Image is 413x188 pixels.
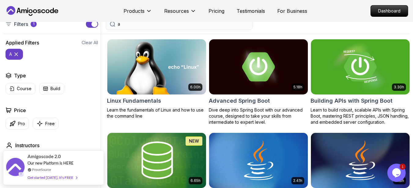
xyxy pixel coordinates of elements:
a: Pricing [208,7,224,15]
a: Dashboard [371,5,408,17]
a: Advanced Spring Boot card5.18hAdvanced Spring BootDive deep into Spring Boot with our advanced co... [209,39,308,125]
img: Linux Fundamentals card [107,39,206,94]
p: Course [17,86,31,92]
h2: Applied Filters [6,39,39,46]
a: For Business [277,7,307,15]
h2: Building APIs with Spring Boot [311,97,393,105]
p: Dashboard [371,5,408,16]
h2: Linux Fundamentals [107,97,161,105]
p: 2.41h [293,178,302,183]
a: Linux Fundamentals card6.00hLinux FundamentalsLearn the fundamentals of Linux and how to use the ... [107,39,206,119]
p: 6.65h [190,178,201,183]
p: Free [45,121,55,127]
p: NEW [189,138,199,144]
p: Products [124,7,145,15]
p: 1 [33,22,35,27]
img: provesource social proof notification image [6,158,24,178]
h2: Type [14,72,26,79]
img: Java for Beginners card [209,133,308,188]
h2: Price [14,107,26,114]
p: Dive deep into Spring Boot with our advanced course, designed to take your skills from intermedia... [209,107,308,125]
p: 5.18h [293,85,302,90]
input: Search Java, React, Spring boot ... [118,21,249,27]
img: Spring Data JPA card [107,133,206,188]
button: Free [33,118,59,129]
p: 6.00h [190,85,201,90]
p: Pro [18,121,25,127]
span: Our new Platform is HERE [28,161,74,165]
h2: Instructors [15,142,39,149]
p: Build [50,86,60,92]
a: Building APIs with Spring Boot card3.30hBuilding APIs with Spring BootLearn to build robust, scal... [311,39,410,125]
h2: Advanced Spring Boot [209,97,270,105]
button: Products [124,7,152,20]
img: Java for Developers card [311,133,410,188]
img: Building APIs with Spring Boot card [311,39,410,94]
button: Build [39,83,64,94]
p: a [9,51,12,57]
button: Resources [164,7,196,20]
div: Get started [DATE]. It's FREE [28,174,77,181]
p: Resources [164,7,189,15]
iframe: chat widget [387,164,407,182]
button: Clear All [82,40,98,46]
p: 3.30h [394,85,404,90]
a: Testimonials [237,7,265,15]
button: Pro [6,118,29,129]
button: a [6,49,23,60]
p: Filters [14,20,28,28]
span: Amigoscode 2.0 [28,153,61,160]
button: Course [6,83,35,94]
img: Advanced Spring Boot card [209,39,308,94]
p: Learn the fundamentals of Linux and how to use the command line [107,107,206,119]
a: ProveSource [32,167,51,172]
p: Learn to build robust, scalable APIs with Spring Boot, mastering REST principles, JSON handling, ... [311,107,410,125]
